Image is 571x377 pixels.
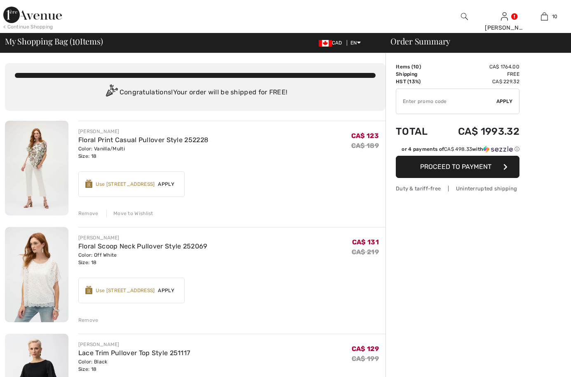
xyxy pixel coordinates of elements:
[78,341,190,348] div: [PERSON_NAME]
[352,345,379,353] span: CA$ 129
[396,145,519,156] div: or 4 payments ofCA$ 498.33withSezzle Click to learn more about Sezzle
[438,70,519,78] td: Free
[461,12,468,21] img: search the website
[396,78,438,85] td: HST (13%)
[3,23,53,30] div: < Continue Shopping
[103,84,120,101] img: Congratulation2.svg
[78,358,190,373] div: Color: Black Size: 18
[396,117,438,145] td: Total
[78,145,208,160] div: Color: Vanilla/Multi Size: 18
[352,248,379,256] s: CA$ 219
[402,145,519,153] div: or 4 payments of with
[78,234,207,241] div: [PERSON_NAME]
[319,40,332,47] img: Canadian Dollar
[501,12,508,20] a: Sign In
[501,12,508,21] img: My Info
[351,142,379,150] s: CA$ 189
[155,180,178,188] span: Apply
[496,98,513,105] span: Apply
[396,89,496,114] input: Promo code
[85,286,93,294] img: Reward-Logo.svg
[78,242,207,250] a: Floral Scoop Neck Pullover Style 252069
[350,40,361,46] span: EN
[541,12,548,21] img: My Bag
[352,355,379,363] s: CA$ 199
[351,132,379,140] span: CA$ 123
[78,128,208,135] div: [PERSON_NAME]
[78,349,190,357] a: Lace Trim Pullover Top Style 251117
[106,210,153,217] div: Move to Wishlist
[5,227,68,322] img: Floral Scoop Neck Pullover Style 252069
[413,64,419,70] span: 10
[438,117,519,145] td: CA$ 1993.32
[485,23,524,32] div: [PERSON_NAME]
[78,136,208,144] a: Floral Print Casual Pullover Style 252228
[319,40,345,46] span: CAD
[552,13,558,20] span: 10
[78,210,99,217] div: Remove
[78,251,207,266] div: Color: Off White Size: 18
[85,180,93,188] img: Reward-Logo.svg
[444,146,472,152] span: CA$ 498.33
[5,37,103,45] span: My Shopping Bag ( Items)
[420,163,491,171] span: Proceed to Payment
[3,7,62,23] img: 1ère Avenue
[96,287,155,294] div: Use [STREET_ADDRESS]
[483,145,513,153] img: Sezzle
[96,180,155,188] div: Use [STREET_ADDRESS]
[396,185,519,192] div: Duty & tariff-free | Uninterrupted shipping
[78,316,99,324] div: Remove
[396,156,519,178] button: Proceed to Payment
[5,121,68,215] img: Floral Print Casual Pullover Style 252228
[352,238,379,246] span: CA$ 131
[438,78,519,85] td: CA$ 229.32
[438,63,519,70] td: CA$ 1764.00
[15,84,376,101] div: Congratulations! Your order will be shipped for FREE!
[525,12,564,21] a: 10
[155,287,178,294] span: Apply
[72,35,80,46] span: 10
[381,37,566,45] div: Order Summary
[396,63,438,70] td: Items ( )
[396,70,438,78] td: Shipping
